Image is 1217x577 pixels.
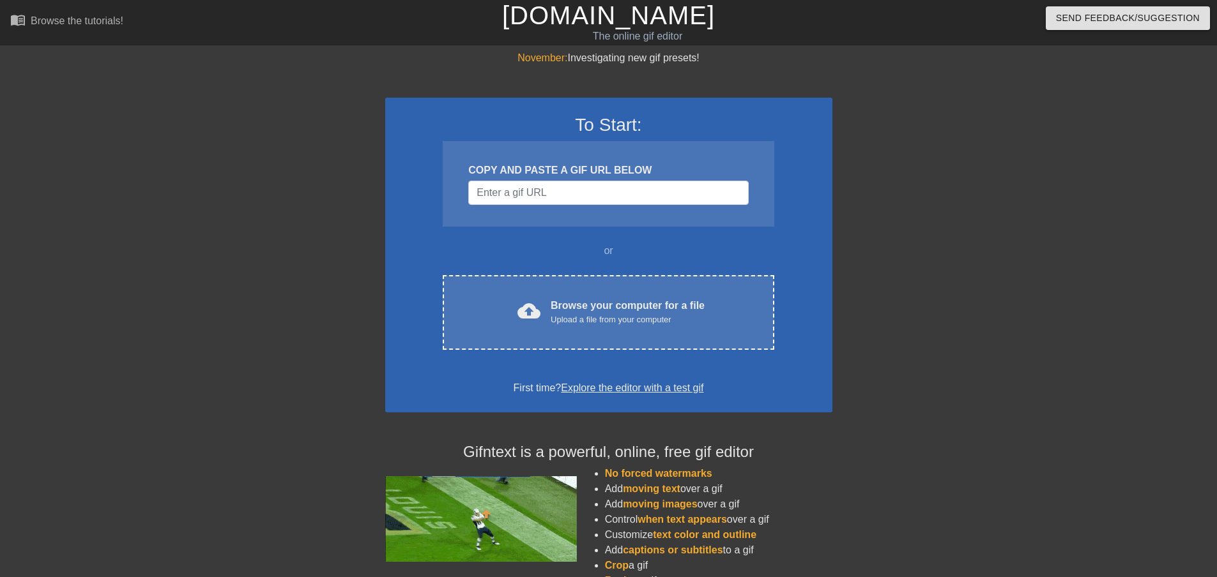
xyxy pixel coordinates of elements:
[605,512,832,527] li: Control over a gif
[623,498,697,509] span: moving images
[623,483,680,494] span: moving text
[561,382,703,393] a: Explore the editor with a test gif
[605,468,712,479] span: No forced watermarks
[385,50,832,66] div: Investigating new gif presets!
[605,558,832,573] li: a gif
[10,12,26,27] span: menu_book
[502,1,715,29] a: [DOMAIN_NAME]
[623,544,723,555] span: captions or subtitles
[468,163,748,178] div: COPY AND PASTE A GIF URL BELOW
[605,560,629,571] span: Crop
[653,529,756,540] span: text color and outline
[412,29,863,44] div: The online gif editor
[605,543,832,558] li: Add to a gif
[418,243,799,259] div: or
[402,114,816,136] h3: To Start:
[468,181,748,205] input: Username
[605,481,832,497] li: Add over a gif
[605,497,832,512] li: Add over a gif
[551,298,705,326] div: Browse your computer for a file
[551,313,705,326] div: Upload a file from your computer
[385,476,577,562] img: football_small.gif
[385,443,832,461] h4: Gifntext is a powerful, online, free gif editor
[517,52,567,63] span: November:
[605,527,832,543] li: Customize
[31,15,123,26] div: Browse the tutorials!
[10,12,123,32] a: Browse the tutorials!
[402,380,816,396] div: First time?
[1046,6,1210,30] button: Send Feedback/Suggestion
[517,299,540,322] span: cloud_upload
[1056,10,1200,26] span: Send Feedback/Suggestion
[638,514,727,525] span: when text appears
